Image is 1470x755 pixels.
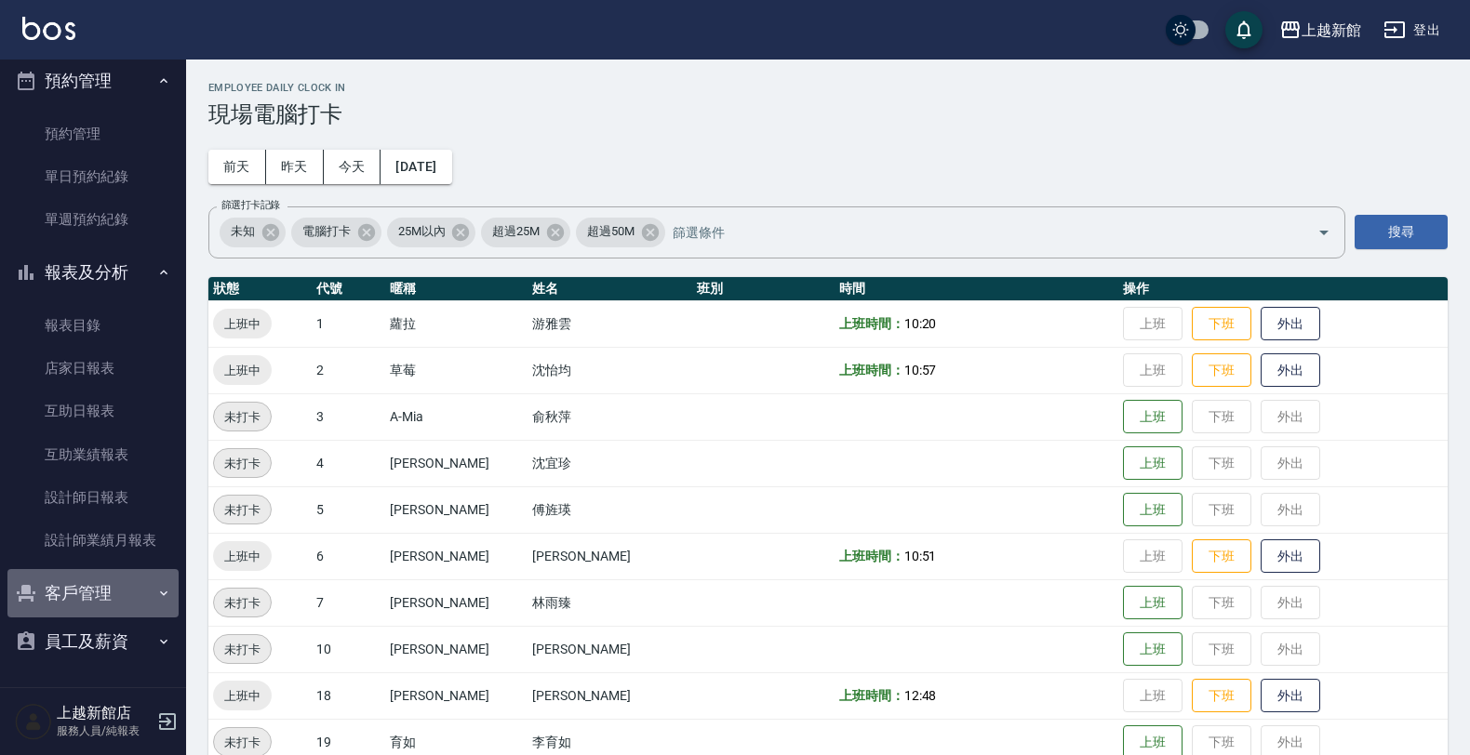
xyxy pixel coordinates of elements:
span: 超過50M [576,222,646,241]
button: 登出 [1376,13,1448,47]
b: 上班時間： [839,363,904,377]
th: 班別 [692,277,835,301]
span: 未打卡 [214,407,271,427]
button: 外出 [1261,307,1320,341]
h2: Employee Daily Clock In [208,82,1448,94]
label: 篩選打卡記錄 [221,198,280,212]
h5: 上越新館店 [57,704,152,722]
td: 游雅雲 [528,300,693,347]
b: 上班時間： [839,688,904,703]
span: 12:48 [904,688,937,703]
td: 2 [312,347,385,393]
button: 客戶管理 [7,569,179,617]
button: 報表及分析 [7,248,179,297]
td: 傅旌瑛 [528,486,693,533]
button: 上班 [1123,400,1183,434]
span: 未打卡 [214,733,271,752]
a: 店家日報表 [7,347,179,390]
td: 沈怡均 [528,347,693,393]
a: 互助業績報表 [7,433,179,476]
div: 25M以內 [387,218,476,247]
span: 上班中 [213,686,272,706]
span: 25M以內 [387,222,457,241]
div: 超過50M [576,218,665,247]
button: 今天 [324,150,381,184]
button: 搜尋 [1355,215,1448,249]
button: save [1225,11,1263,48]
a: 預約管理 [7,113,179,155]
th: 暱稱 [385,277,528,301]
th: 姓名 [528,277,693,301]
div: 未知 [220,218,286,247]
td: [PERSON_NAME] [385,672,528,719]
span: 電腦打卡 [291,222,362,241]
td: 1 [312,300,385,347]
a: 單日預約紀錄 [7,155,179,198]
td: 蘿拉 [385,300,528,347]
button: 員工及薪資 [7,617,179,666]
td: [PERSON_NAME] [528,672,693,719]
button: 上班 [1123,632,1183,667]
button: 上班 [1123,493,1183,527]
td: 4 [312,440,385,486]
span: 未打卡 [214,640,271,659]
input: 篩選條件 [668,216,1285,248]
td: 18 [312,672,385,719]
span: 未打卡 [214,454,271,473]
p: 服務人員/純報表 [57,722,152,739]
td: 草莓 [385,347,528,393]
button: 下班 [1192,679,1251,713]
a: 單週預約紀錄 [7,198,179,241]
th: 代號 [312,277,385,301]
button: 昨天 [266,150,324,184]
button: 預約管理 [7,57,179,105]
h3: 現場電腦打卡 [208,101,1448,127]
td: 6 [312,533,385,579]
td: [PERSON_NAME] [385,533,528,579]
img: Logo [22,17,75,40]
span: 未打卡 [214,593,271,613]
button: 外出 [1261,539,1320,574]
td: [PERSON_NAME] [385,579,528,626]
td: A-Mia [385,393,528,440]
td: [PERSON_NAME] [528,533,693,579]
td: 3 [312,393,385,440]
td: 5 [312,486,385,533]
span: 未知 [220,222,266,241]
span: 10:20 [904,316,937,331]
button: 上班 [1123,446,1183,481]
th: 時間 [835,277,1118,301]
button: 下班 [1192,539,1251,574]
button: Open [1309,218,1339,247]
span: 超過25M [481,222,551,241]
th: 狀態 [208,277,312,301]
button: 上越新館 [1272,11,1369,49]
td: [PERSON_NAME] [385,626,528,672]
button: 外出 [1261,353,1320,388]
td: 沈宜珍 [528,440,693,486]
th: 操作 [1118,277,1448,301]
a: 報表目錄 [7,304,179,347]
img: Person [15,703,52,740]
td: [PERSON_NAME] [528,626,693,672]
button: 前天 [208,150,266,184]
a: 互助日報表 [7,390,179,432]
button: 下班 [1192,307,1251,341]
td: 7 [312,579,385,626]
div: 超過25M [481,218,570,247]
b: 上班時間： [839,316,904,331]
td: [PERSON_NAME] [385,440,528,486]
span: 上班中 [213,361,272,380]
td: 10 [312,626,385,672]
span: 上班中 [213,547,272,566]
a: 設計師業績月報表 [7,519,179,562]
div: 上越新館 [1302,19,1361,42]
div: 電腦打卡 [291,218,381,247]
span: 10:51 [904,549,937,563]
span: 未打卡 [214,500,271,520]
button: 上班 [1123,586,1183,620]
td: [PERSON_NAME] [385,486,528,533]
span: 10:57 [904,363,937,377]
button: [DATE] [381,150,451,184]
td: 俞秋萍 [528,393,693,440]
